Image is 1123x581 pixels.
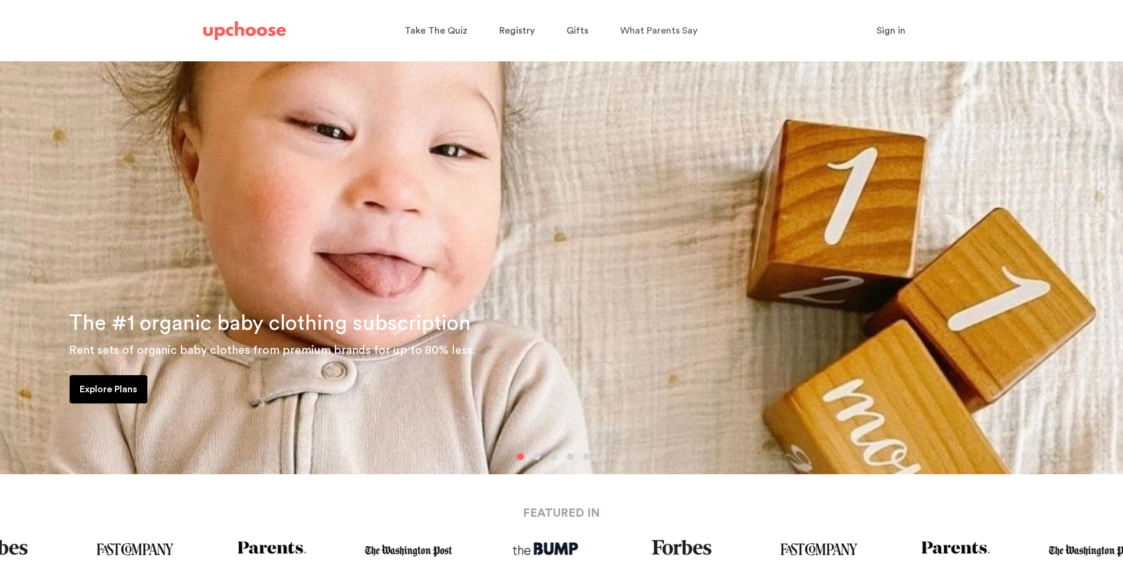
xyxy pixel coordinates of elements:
p: Rent sets of organic baby clothes from premium brands for up to 80% less. [69,341,1109,360]
a: Explore Plans [70,375,147,403]
a: What Parents Say [620,19,701,42]
a: Registry [499,19,538,42]
button: Sign in [862,19,920,42]
a: UpChoose [203,19,286,43]
span: Gifts [567,26,588,35]
a: Gifts [567,19,592,42]
p: Explore Plans [80,382,137,396]
strong: FEATURED IN [523,507,600,519]
span: Registry [499,26,535,35]
span: The #1 organic baby clothing subscription [69,313,471,334]
span: What Parents Say [620,26,697,35]
img: UpChoose [203,21,286,40]
a: Take The Quiz [404,19,471,42]
span: Sign in [877,26,905,35]
span: Take The Quiz [404,26,467,35]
